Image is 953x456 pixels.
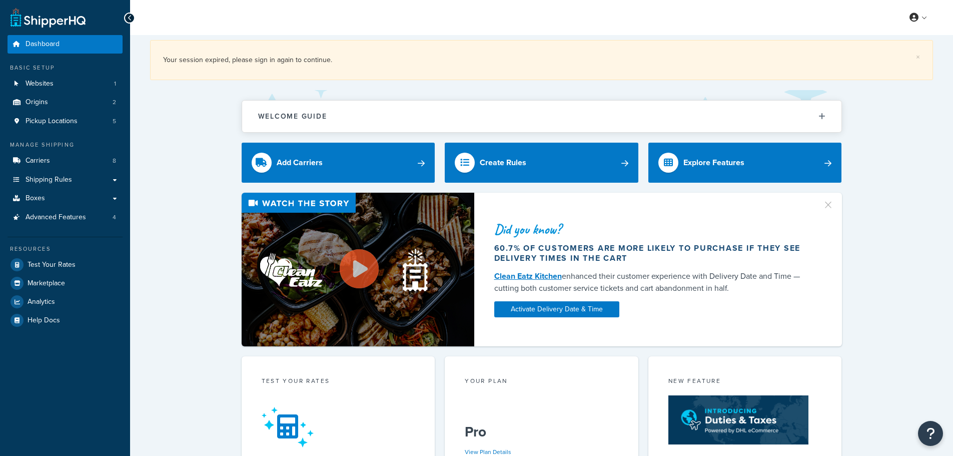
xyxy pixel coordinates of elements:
button: Open Resource Center [918,421,943,446]
span: Analytics [28,298,55,306]
li: Advanced Features [8,208,123,227]
a: Marketplace [8,274,123,292]
span: Shipping Rules [26,176,72,184]
span: Test Your Rates [28,261,76,269]
div: Test your rates [262,376,415,388]
div: Add Carriers [277,156,323,170]
a: Carriers8 [8,152,123,170]
span: 8 [113,157,116,165]
a: Shipping Rules [8,171,123,189]
div: Your Plan [465,376,618,388]
div: Did you know? [494,222,810,236]
div: 60.7% of customers are more likely to purchase if they see delivery times in the cart [494,243,810,263]
a: Create Rules [445,143,638,183]
div: Create Rules [480,156,526,170]
a: Websites1 [8,75,123,93]
li: Pickup Locations [8,112,123,131]
span: Dashboard [26,40,60,49]
div: Explore Features [683,156,744,170]
li: Carriers [8,152,123,170]
span: Websites [26,80,54,88]
a: Analytics [8,293,123,311]
span: Pickup Locations [26,117,78,126]
a: × [916,53,920,61]
div: Basic Setup [8,64,123,72]
span: 1 [114,80,116,88]
div: Your session expired, please sign in again to continue. [163,53,920,67]
h2: Welcome Guide [258,113,327,120]
a: Boxes [8,189,123,208]
a: Activate Delivery Date & Time [494,301,619,317]
a: Clean Eatz Kitchen [494,270,562,282]
a: Advanced Features4 [8,208,123,227]
span: 2 [113,98,116,107]
h5: Pro [465,424,618,440]
li: Websites [8,75,123,93]
div: Resources [8,245,123,253]
span: Origins [26,98,48,107]
button: Welcome Guide [242,101,841,132]
span: 4 [113,213,116,222]
a: Dashboard [8,35,123,54]
div: enhanced their customer experience with Delivery Date and Time — cutting both customer service ti... [494,270,810,294]
a: Explore Features [648,143,842,183]
a: Pickup Locations5 [8,112,123,131]
img: Video thumbnail [242,193,474,346]
span: Boxes [26,194,45,203]
a: Help Docs [8,311,123,329]
div: Manage Shipping [8,141,123,149]
span: Carriers [26,157,50,165]
span: Advanced Features [26,213,86,222]
a: Test Your Rates [8,256,123,274]
div: New Feature [668,376,822,388]
li: Origins [8,93,123,112]
span: Help Docs [28,316,60,325]
span: Marketplace [28,279,65,288]
a: Add Carriers [242,143,435,183]
span: 5 [113,117,116,126]
a: Origins2 [8,93,123,112]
